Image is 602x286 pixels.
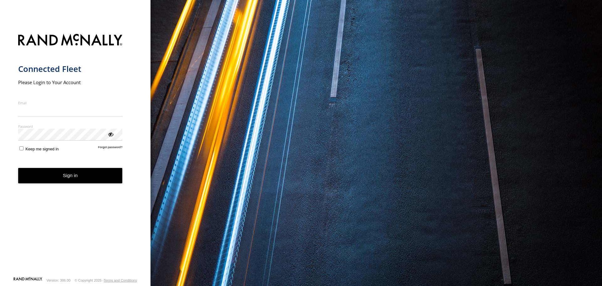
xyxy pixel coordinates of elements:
div: ViewPassword [107,131,114,137]
img: Rand McNally [18,33,123,49]
input: Keep me signed in [19,146,24,150]
h2: Please Login to Your Account [18,79,123,85]
div: Version: 306.00 [47,278,71,282]
a: Forgot password? [98,145,123,151]
label: Password [18,124,123,129]
button: Sign in [18,168,123,183]
a: Terms and Conditions [104,278,137,282]
a: Visit our Website [13,277,42,283]
label: Email [18,100,123,105]
span: Keep me signed in [25,147,59,151]
h1: Connected Fleet [18,64,123,74]
div: © Copyright 2025 - [75,278,137,282]
form: main [18,30,133,277]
